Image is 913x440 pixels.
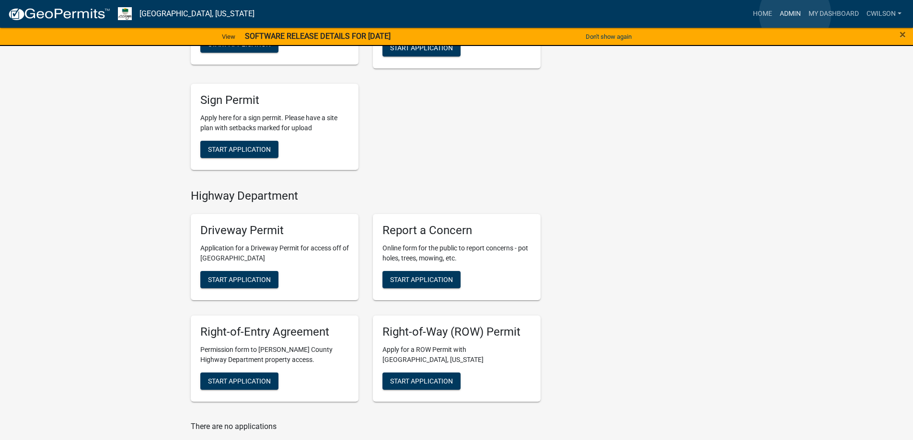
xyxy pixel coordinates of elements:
[208,276,271,283] span: Start Application
[208,377,271,385] span: Start Application
[382,39,461,56] button: Start Application
[200,372,278,390] button: Start Application
[200,93,349,107] h5: Sign Permit
[382,271,461,288] button: Start Application
[390,377,453,385] span: Start Application
[139,6,254,22] a: [GEOGRAPHIC_DATA], [US_STATE]
[208,145,271,153] span: Start Application
[200,243,349,263] p: Application for a Driveway Permit for access off of [GEOGRAPHIC_DATA]
[805,5,863,23] a: My Dashboard
[900,28,906,41] span: ×
[200,224,349,237] h5: Driveway Permit
[900,29,906,40] button: Close
[390,276,453,283] span: Start Application
[382,224,531,237] h5: Report a Concern
[863,5,905,23] a: cwilson
[776,5,805,23] a: Admin
[390,44,453,51] span: Start Application
[118,7,132,20] img: Morgan County, Indiana
[200,113,349,133] p: Apply here for a sign permit. Please have a site plan with setbacks marked for upload
[200,141,278,158] button: Start Application
[218,29,239,45] a: View
[200,271,278,288] button: Start Application
[200,325,349,339] h5: Right-of-Entry Agreement
[191,189,541,203] h4: Highway Department
[200,345,349,365] p: Permission form to [PERSON_NAME] County Highway Department property access.
[382,243,531,263] p: Online form for the public to report concerns - pot holes, trees, mowing, etc.
[208,40,271,48] span: Start Application
[382,325,531,339] h5: Right-of-Way (ROW) Permit
[382,345,531,365] p: Apply for a ROW Permit with [GEOGRAPHIC_DATA], [US_STATE]
[245,32,391,41] strong: SOFTWARE RELEASE DETAILS FOR [DATE]
[749,5,776,23] a: Home
[582,29,636,45] button: Don't show again
[191,421,541,432] p: There are no applications
[382,372,461,390] button: Start Application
